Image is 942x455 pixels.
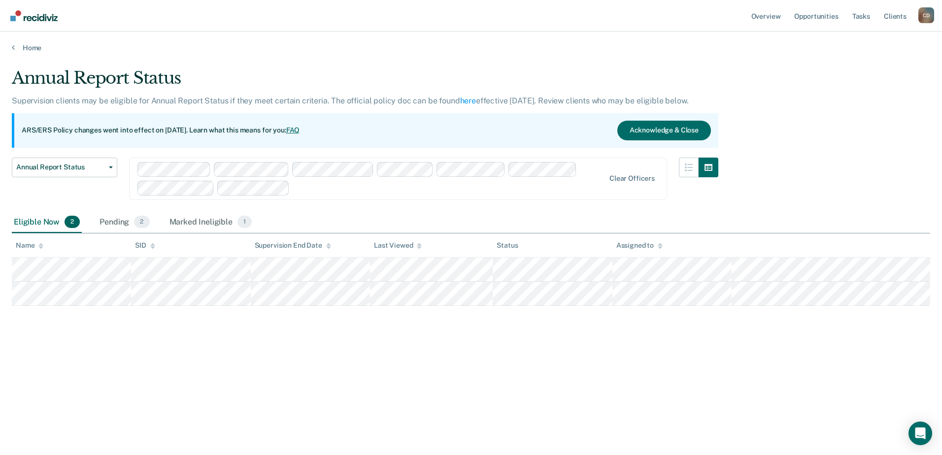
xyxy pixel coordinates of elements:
[12,96,688,105] p: Supervision clients may be eligible for Annual Report Status if they meet certain criteria. The o...
[98,212,151,233] div: Pending2
[616,241,663,250] div: Assigned to
[918,7,934,23] div: C D
[374,241,422,250] div: Last Viewed
[255,241,331,250] div: Supervision End Date
[918,7,934,23] button: Profile dropdown button
[16,241,43,250] div: Name
[12,68,718,96] div: Annual Report Status
[135,241,155,250] div: SID
[12,43,930,52] a: Home
[10,10,58,21] img: Recidiviz
[617,121,711,140] button: Acknowledge & Close
[609,174,655,183] div: Clear officers
[22,126,300,135] p: ARS/ERS Policy changes went into effect on [DATE]. Learn what this means for you:
[65,216,80,228] span: 2
[16,163,105,171] span: Annual Report Status
[286,126,300,134] a: FAQ
[908,422,932,445] div: Open Intercom Messenger
[12,158,117,177] button: Annual Report Status
[12,212,82,233] div: Eligible Now2
[237,216,252,228] span: 1
[460,96,476,105] a: here
[497,241,518,250] div: Status
[134,216,149,228] span: 2
[168,212,254,233] div: Marked Ineligible1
